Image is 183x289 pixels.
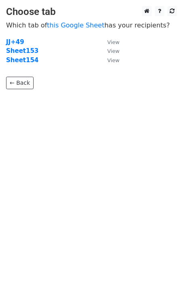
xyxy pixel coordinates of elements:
[107,57,119,63] small: View
[107,39,119,45] small: View
[6,6,177,18] h3: Choose tab
[99,47,119,54] a: View
[6,77,34,89] a: ← Back
[107,48,119,54] small: View
[99,38,119,46] a: View
[6,21,177,29] p: Which tab of has your recipients?
[6,38,24,46] a: JJ+49
[99,57,119,64] a: View
[6,47,38,54] a: Sheet153
[6,57,38,64] a: Sheet154
[47,21,104,29] a: this Google Sheet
